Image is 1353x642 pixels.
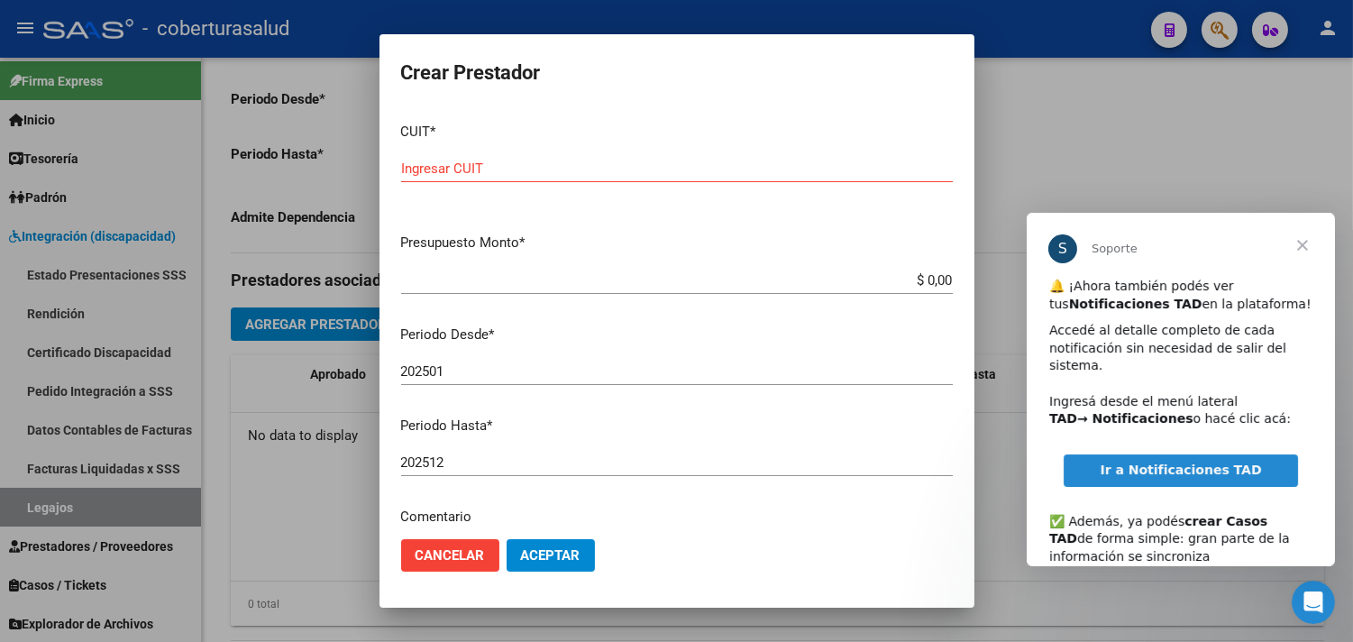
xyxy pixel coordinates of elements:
h2: Crear Prestador [401,56,953,90]
p: Periodo Desde [401,325,953,345]
p: CUIT [401,122,953,142]
p: Periodo Hasta [401,416,953,436]
span: Aceptar [521,547,581,564]
p: Comentario [401,507,953,527]
iframe: Intercom live chat mensaje [1027,213,1335,566]
span: Cancelar [416,547,485,564]
div: ✅ Además, ya podés de forma simple: gran parte de la información se sincroniza automáticamente y ... [23,282,286,406]
button: Aceptar [507,539,595,572]
p: Presupuesto Monto [401,233,953,253]
button: Cancelar [401,539,499,572]
iframe: Intercom live chat [1292,581,1335,624]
